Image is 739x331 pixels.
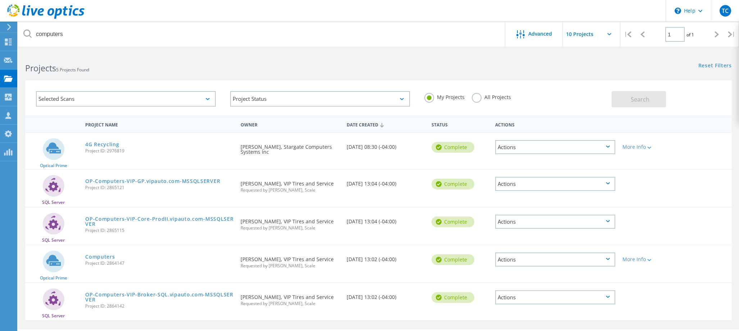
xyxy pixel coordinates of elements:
[432,292,474,303] div: Complete
[622,257,672,262] div: More Info
[85,261,233,265] span: Project ID: 2864147
[85,185,233,190] span: Project ID: 2865121
[495,140,615,154] div: Actions
[343,283,428,307] div: [DATE] 13:02 (-04:00)
[241,301,339,306] span: Requested by [PERSON_NAME], Scale
[85,292,233,302] a: OP-Computers-VIP-Broker-SQL.vipauto.com-MSSQLSERVER
[472,93,511,100] label: All Projects
[237,170,343,200] div: [PERSON_NAME], VIP Tires and Service
[432,216,474,227] div: Complete
[56,67,89,73] span: 5 Projects Found
[343,117,428,131] div: Date Created
[85,254,115,259] a: Computers
[343,133,428,157] div: [DATE] 08:30 (-04:00)
[7,15,85,20] a: Live Optics Dashboard
[40,276,67,280] span: Optical Prime
[237,133,343,162] div: [PERSON_NAME], Stargate Computers Systems Inc
[42,200,65,205] span: SQL Server
[424,93,465,100] label: My Projects
[698,63,732,69] a: Reset Filters
[428,117,492,131] div: Status
[495,252,615,267] div: Actions
[85,304,233,308] span: Project ID: 2864142
[85,216,233,227] a: OP-Computers-VIP-Core-ProdII.vipauto.com-MSSQLSERVER
[631,95,649,103] span: Search
[495,215,615,229] div: Actions
[495,177,615,191] div: Actions
[722,8,729,14] span: TC
[724,22,739,47] div: |
[432,179,474,189] div: Complete
[230,91,410,107] div: Project Status
[495,290,615,304] div: Actions
[237,207,343,237] div: [PERSON_NAME], VIP Tires and Service
[343,245,428,269] div: [DATE] 13:02 (-04:00)
[40,164,67,168] span: Optical Prime
[82,117,237,131] div: Project Name
[241,226,339,230] span: Requested by [PERSON_NAME], Scale
[18,22,506,47] input: Search projects by name, owner, ID, company, etc
[620,22,635,47] div: |
[612,91,666,107] button: Search
[237,245,343,275] div: [PERSON_NAME], VIP Tires and Service
[492,117,619,131] div: Actions
[25,62,56,74] b: Projects
[237,117,343,131] div: Owner
[622,144,672,149] div: More Info
[42,314,65,318] span: SQL Server
[343,170,428,193] div: [DATE] 13:04 (-04:00)
[241,264,339,268] span: Requested by [PERSON_NAME], Scale
[343,207,428,231] div: [DATE] 13:04 (-04:00)
[241,188,339,192] span: Requested by [PERSON_NAME], Scale
[686,32,694,38] span: of 1
[85,149,233,153] span: Project ID: 2976819
[36,91,216,107] div: Selected Scans
[675,8,681,14] svg: \n
[528,31,552,36] span: Advanced
[42,238,65,242] span: SQL Server
[432,142,474,153] div: Complete
[237,283,343,313] div: [PERSON_NAME], VIP Tires and Service
[432,254,474,265] div: Complete
[85,142,119,147] a: 4G Recycling
[85,228,233,233] span: Project ID: 2865115
[85,179,220,184] a: OP-Computers-VIP-GP.vipauto.com-MSSQLSERVER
